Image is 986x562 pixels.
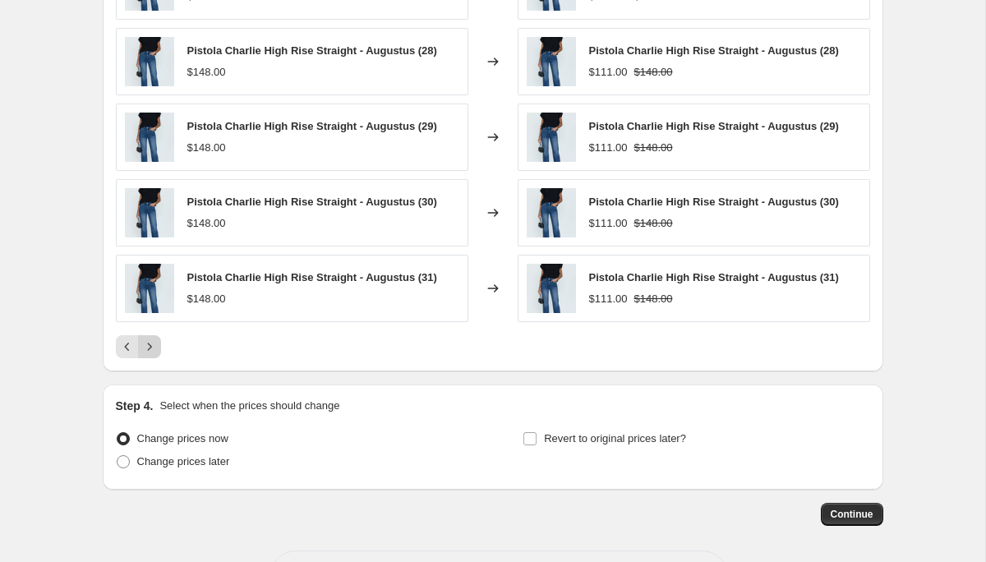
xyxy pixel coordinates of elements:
[589,215,628,232] div: $111.00
[137,432,228,445] span: Change prices now
[527,113,576,162] img: 75_db6b6dcd-b38b-46dc-be15-4b4f88c886bf_80x.png
[187,196,437,208] span: Pistola Charlie High Rise Straight - Augustus (30)
[187,64,226,81] div: $148.00
[125,113,174,162] img: 75_db6b6dcd-b38b-46dc-be15-4b4f88c886bf_80x.png
[634,291,673,307] strike: $148.00
[138,335,161,358] button: Next
[589,140,628,156] div: $111.00
[821,503,883,526] button: Continue
[116,335,139,358] button: Previous
[527,264,576,313] img: 75_db6b6dcd-b38b-46dc-be15-4b4f88c886bf_80x.png
[187,140,226,156] div: $148.00
[159,398,339,414] p: Select when the prices should change
[187,120,437,132] span: Pistola Charlie High Rise Straight - Augustus (29)
[589,64,628,81] div: $111.00
[831,508,873,521] span: Continue
[125,264,174,313] img: 75_db6b6dcd-b38b-46dc-be15-4b4f88c886bf_80x.png
[187,44,437,57] span: Pistola Charlie High Rise Straight - Augustus (28)
[125,37,174,86] img: 75_db6b6dcd-b38b-46dc-be15-4b4f88c886bf_80x.png
[634,215,673,232] strike: $148.00
[125,188,174,237] img: 75_db6b6dcd-b38b-46dc-be15-4b4f88c886bf_80x.png
[589,271,839,283] span: Pistola Charlie High Rise Straight - Augustus (31)
[187,271,437,283] span: Pistola Charlie High Rise Straight - Augustus (31)
[116,398,154,414] h2: Step 4.
[634,140,673,156] strike: $148.00
[544,432,686,445] span: Revert to original prices later?
[527,37,576,86] img: 75_db6b6dcd-b38b-46dc-be15-4b4f88c886bf_80x.png
[116,335,161,358] nav: Pagination
[634,64,673,81] strike: $148.00
[589,120,839,132] span: Pistola Charlie High Rise Straight - Augustus (29)
[527,188,576,237] img: 75_db6b6dcd-b38b-46dc-be15-4b4f88c886bf_80x.png
[589,291,628,307] div: $111.00
[187,215,226,232] div: $148.00
[589,44,839,57] span: Pistola Charlie High Rise Straight - Augustus (28)
[589,196,839,208] span: Pistola Charlie High Rise Straight - Augustus (30)
[187,291,226,307] div: $148.00
[137,455,230,468] span: Change prices later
